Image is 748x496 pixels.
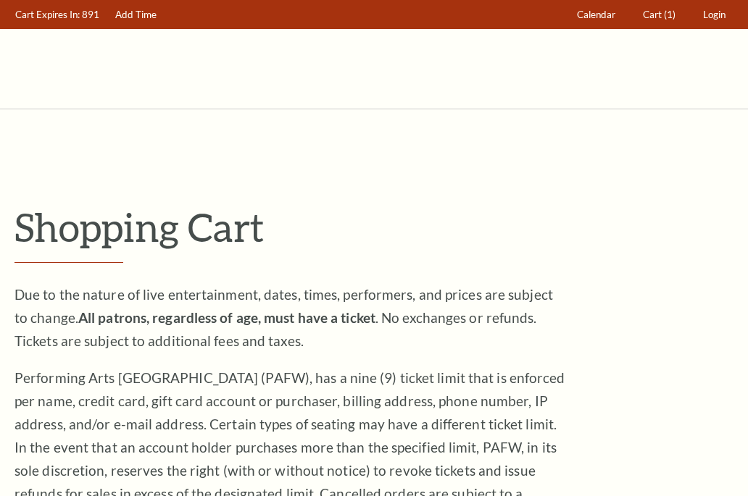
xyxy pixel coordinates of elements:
[109,1,164,29] a: Add Time
[703,9,726,20] span: Login
[643,9,662,20] span: Cart
[14,203,734,251] p: Shopping Cart
[636,1,683,29] a: Cart (1)
[570,1,623,29] a: Calendar
[577,9,615,20] span: Calendar
[78,309,375,326] strong: All patrons, regardless of age, must have a ticket
[697,1,733,29] a: Login
[14,286,553,349] span: Due to the nature of live entertainment, dates, times, performers, and prices are subject to chan...
[15,9,80,20] span: Cart Expires In:
[82,9,99,20] span: 891
[664,9,676,20] span: (1)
